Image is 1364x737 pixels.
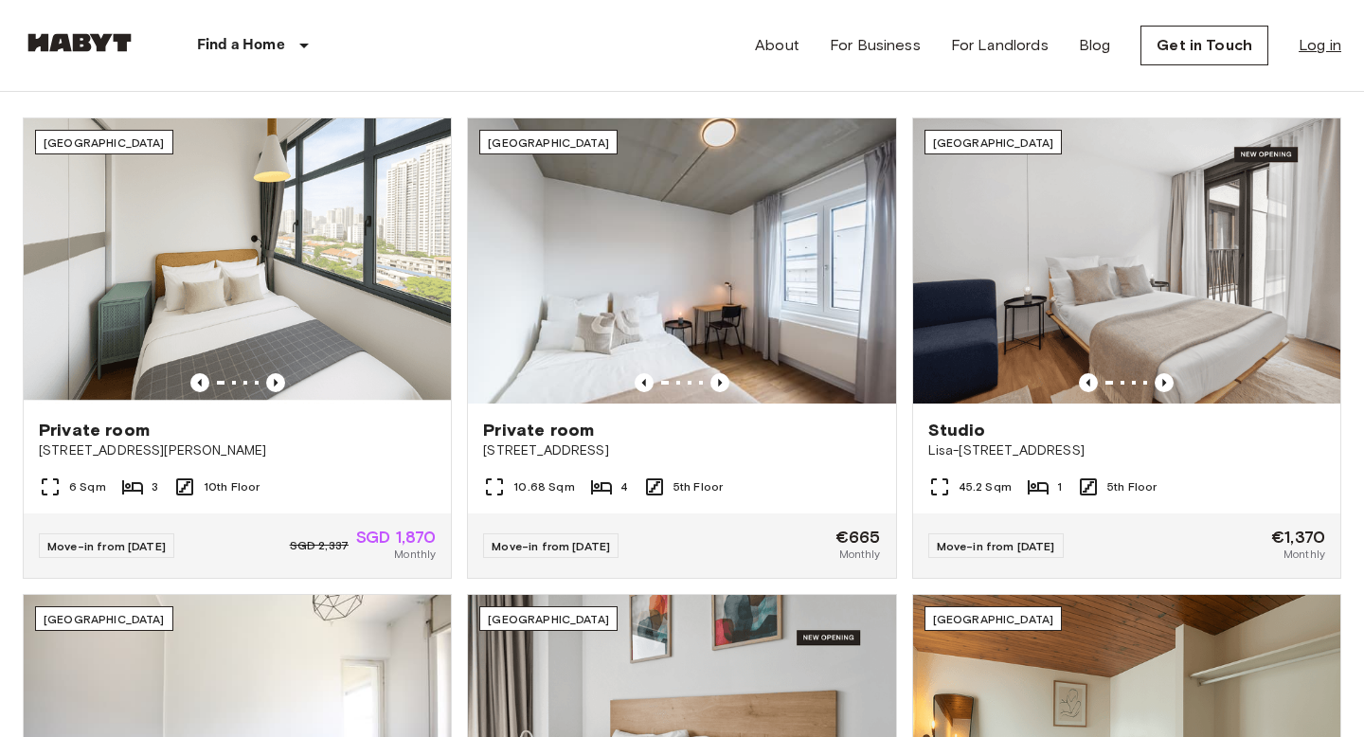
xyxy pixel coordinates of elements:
span: SGD 1,870 [356,529,436,546]
img: Marketing picture of unit SG-01-116-001-02 [24,118,451,404]
button: Previous image [710,373,729,392]
span: Private room [39,419,150,441]
span: 4 [620,478,628,495]
button: Previous image [190,373,209,392]
span: [GEOGRAPHIC_DATA] [488,135,609,150]
a: Marketing picture of unit DE-04-037-026-03QPrevious imagePrevious image[GEOGRAPHIC_DATA]Private r... [467,117,896,579]
button: Previous image [1155,373,1174,392]
span: 5th Floor [673,478,723,495]
button: Previous image [266,373,285,392]
img: Marketing picture of unit DE-01-489-503-001 [913,118,1340,404]
span: Private room [483,419,594,441]
a: Marketing picture of unit SG-01-116-001-02Previous imagePrevious image[GEOGRAPHIC_DATA]Private ro... [23,117,452,579]
span: Monthly [1283,546,1325,563]
span: Move-in from [DATE] [492,539,610,553]
span: [GEOGRAPHIC_DATA] [44,135,165,150]
span: [GEOGRAPHIC_DATA] [933,135,1054,150]
span: 3 [152,478,158,495]
a: Log in [1299,34,1341,57]
span: SGD 2,337 [290,537,349,554]
a: Marketing picture of unit DE-01-489-503-001Previous imagePrevious image[GEOGRAPHIC_DATA]StudioLis... [912,117,1341,579]
img: Habyt [23,33,136,52]
img: Marketing picture of unit DE-04-037-026-03Q [468,118,895,404]
span: 1 [1057,478,1062,495]
span: Studio [928,419,986,441]
a: Blog [1079,34,1111,57]
span: €1,370 [1271,529,1325,546]
a: For Business [830,34,921,57]
a: For Landlords [951,34,1049,57]
a: Get in Touch [1140,26,1268,65]
p: Find a Home [197,34,285,57]
span: 10.68 Sqm [513,478,574,495]
a: About [755,34,799,57]
span: [GEOGRAPHIC_DATA] [44,612,165,626]
span: [STREET_ADDRESS][PERSON_NAME] [39,441,436,460]
span: €665 [835,529,881,546]
span: 5th Floor [1107,478,1157,495]
span: 45.2 Sqm [959,478,1012,495]
span: [STREET_ADDRESS] [483,441,880,460]
span: 10th Floor [204,478,260,495]
span: [GEOGRAPHIC_DATA] [933,612,1054,626]
span: Move-in from [DATE] [47,539,166,553]
span: Move-in from [DATE] [937,539,1055,553]
span: [GEOGRAPHIC_DATA] [488,612,609,626]
button: Previous image [635,373,654,392]
button: Previous image [1079,373,1098,392]
span: Monthly [394,546,436,563]
span: Monthly [839,546,881,563]
span: 6 Sqm [69,478,106,495]
span: Lisa-[STREET_ADDRESS] [928,441,1325,460]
